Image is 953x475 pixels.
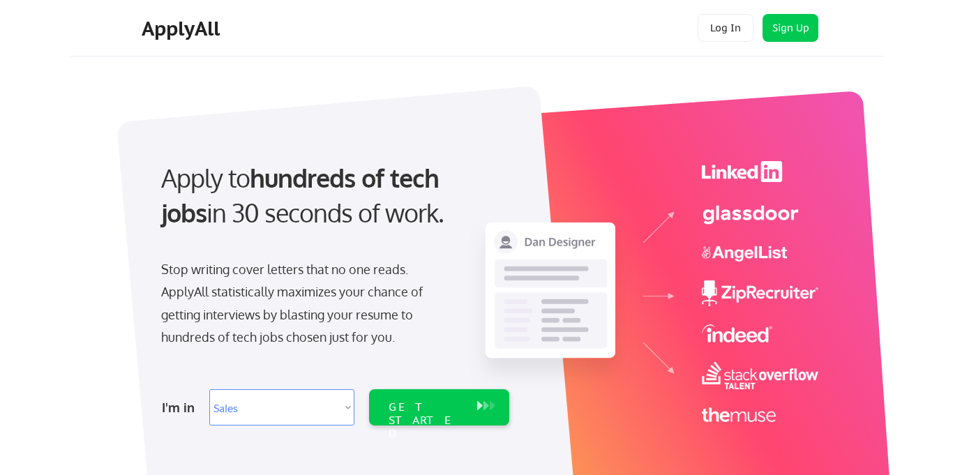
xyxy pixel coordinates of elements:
[162,396,201,419] div: I'm in
[389,400,463,441] div: GET STARTED
[763,14,818,42] button: Sign Up
[142,17,224,40] div: ApplyAll
[161,258,448,349] div: Stop writing cover letters that no one reads. ApplyAll statistically maximizes your chance of get...
[161,160,504,231] div: Apply to in 30 seconds of work.
[161,162,445,228] strong: hundreds of tech jobs
[698,14,753,42] button: Log In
